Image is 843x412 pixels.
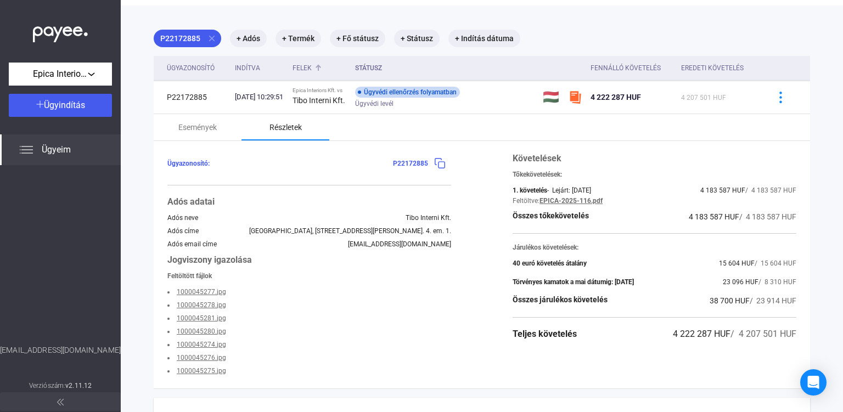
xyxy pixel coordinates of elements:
span: 38 700 HUF [710,296,750,305]
div: Összes tőkekövetelés [513,210,589,223]
div: Jogviszony igazolása [167,253,451,267]
div: Adós neve [167,214,198,222]
span: / 4 207 501 HUF [730,329,796,339]
img: list.svg [20,143,33,156]
div: Események [178,121,217,134]
a: 1000045277.jpg [177,288,226,296]
strong: v2.11.12 [65,382,92,390]
mat-chip: + Fő státusz [330,30,385,47]
div: Ügyazonosító [167,61,226,75]
mat-icon: close [207,33,217,43]
span: Ügyazonosító: [167,160,210,167]
span: Epica Interiors Kft. [33,67,88,81]
div: Eredeti követelés [681,61,744,75]
td: 🇭🇺 [538,81,564,114]
span: 23 096 HUF [723,278,758,286]
img: copy-blue [434,157,446,169]
div: Felek [293,61,312,75]
div: Fennálló követelés [591,61,672,75]
div: Feltöltve: [513,197,539,205]
img: white-payee-white-dot.svg [33,20,88,43]
div: Járulékos követelések: [513,244,796,251]
img: szamlazzhu-mini [569,91,582,104]
div: [GEOGRAPHIC_DATA], [STREET_ADDRESS][PERSON_NAME]. 4. em. 1. [249,227,451,235]
img: arrow-double-left-grey.svg [57,399,64,405]
span: 4 222 287 HUF [673,329,730,339]
div: Adós címe [167,227,199,235]
strong: Tibo Interni Kft. [293,96,345,105]
div: Epica Interiors Kft. vs [293,87,346,94]
a: EPICA-2025-116.pdf [539,197,603,205]
div: Teljes követelés [513,328,577,341]
div: Fennálló követelés [591,61,661,75]
button: Epica Interiors Kft. [9,63,112,86]
div: - Lejárt: [DATE] [547,187,591,194]
div: Indítva [235,61,284,75]
button: copy-blue [428,152,451,175]
div: Tőkekövetelések: [513,171,796,178]
div: Indítva [235,61,260,75]
mat-chip: + Termék [276,30,321,47]
div: Eredeti követelés [681,61,755,75]
div: Törvényes kamatok a mai dátumig: [DATE] [513,278,634,286]
div: Adós adatai [167,195,451,208]
div: Követelések [513,152,796,165]
a: 1000045276.jpg [177,354,226,362]
span: Ügyvédi levél [355,97,394,110]
div: Felek [293,61,346,75]
div: Ügyvédi ellenőrzés folyamatban [355,87,460,98]
span: / 15 604 HUF [755,259,796,267]
span: / 4 183 587 HUF [745,187,796,194]
div: [EMAIL_ADDRESS][DOMAIN_NAME] [348,240,451,248]
span: 4 183 587 HUF [689,212,739,221]
span: 4 222 287 HUF [591,93,641,101]
div: Adós email címe [167,240,217,248]
div: Open Intercom Messenger [800,369,827,396]
div: Részletek [269,121,302,134]
span: / 4 183 587 HUF [739,212,796,221]
mat-chip: P22172885 [154,30,221,47]
mat-chip: + Státusz [394,30,440,47]
a: 1000045274.jpg [177,341,226,348]
a: 1000045281.jpg [177,314,226,322]
span: / 23 914 HUF [750,296,796,305]
a: 1000045280.jpg [177,328,226,335]
button: more-blue [769,86,792,109]
mat-chip: + Indítás dátuma [448,30,520,47]
span: / 8 310 HUF [758,278,796,286]
div: Összes járulékos követelés [513,294,608,307]
a: 1000045275.jpg [177,367,226,375]
th: Státusz [351,56,538,81]
div: 1. követelés [513,187,547,194]
div: 40 euró követelés átalány [513,259,587,267]
td: P22172885 [154,81,231,114]
div: [DATE] 10:29:51 [235,92,284,103]
div: Tibo Interni Kft. [406,214,451,222]
button: Ügyindítás [9,94,112,117]
div: Feltöltött fájlok [167,272,451,280]
img: plus-white.svg [36,100,44,108]
span: 15 604 HUF [719,259,755,267]
div: Ügyazonosító [167,61,215,75]
span: 4 183 587 HUF [700,187,745,194]
span: 4 207 501 HUF [681,94,726,101]
span: P22172885 [393,160,428,167]
img: more-blue [775,92,786,103]
mat-chip: + Adós [230,30,267,47]
span: Ügyindítás [44,100,85,110]
span: Ügyeim [42,143,71,156]
a: 1000045278.jpg [177,301,226,309]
